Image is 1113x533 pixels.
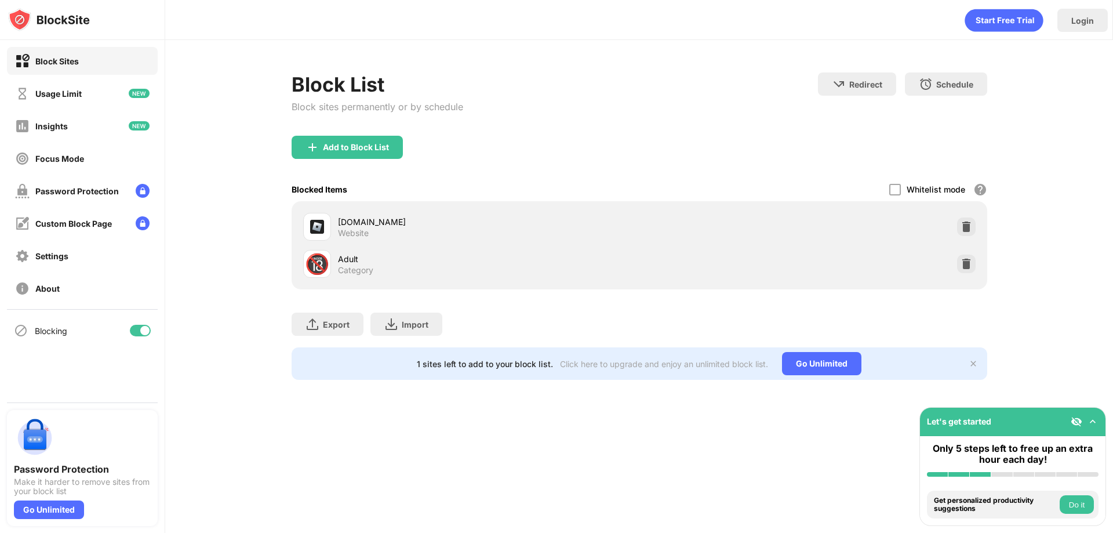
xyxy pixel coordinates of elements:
[782,352,861,375] div: Go Unlimited
[907,184,965,194] div: Whitelist mode
[14,477,151,496] div: Make it harder to remove sites from your block list
[849,79,882,89] div: Redirect
[927,443,1099,465] div: Only 5 steps left to free up an extra hour each day!
[129,89,150,98] img: new-icon.svg
[965,9,1043,32] div: animation
[417,359,553,369] div: 1 sites left to add to your block list.
[310,220,324,234] img: favicons
[35,284,60,293] div: About
[35,186,119,196] div: Password Protection
[1071,16,1094,26] div: Login
[15,54,30,68] img: block-on.svg
[35,326,67,336] div: Blocking
[305,252,329,276] div: 🔞
[292,72,463,96] div: Block List
[15,119,30,133] img: insights-off.svg
[292,101,463,113] div: Block sites permanently or by schedule
[14,463,151,475] div: Password Protection
[323,320,350,329] div: Export
[292,184,347,194] div: Blocked Items
[402,320,428,329] div: Import
[969,359,978,368] img: x-button.svg
[338,216,639,228] div: [DOMAIN_NAME]
[15,281,30,296] img: about-off.svg
[15,249,30,263] img: settings-off.svg
[129,121,150,130] img: new-icon.svg
[35,89,82,99] div: Usage Limit
[8,8,90,31] img: logo-blocksite.svg
[35,154,84,164] div: Focus Mode
[323,143,389,152] div: Add to Block List
[338,228,369,238] div: Website
[35,121,68,131] div: Insights
[35,56,79,66] div: Block Sites
[1071,416,1082,427] img: eye-not-visible.svg
[35,219,112,229] div: Custom Block Page
[936,79,973,89] div: Schedule
[1060,495,1094,514] button: Do it
[15,151,30,166] img: focus-off.svg
[136,216,150,230] img: lock-menu.svg
[136,184,150,198] img: lock-menu.svg
[338,253,639,265] div: Adult
[15,86,30,101] img: time-usage-off.svg
[560,359,768,369] div: Click here to upgrade and enjoy an unlimited block list.
[14,324,28,338] img: blocking-icon.svg
[15,216,30,231] img: customize-block-page-off.svg
[15,184,30,198] img: password-protection-off.svg
[14,501,84,519] div: Go Unlimited
[1087,416,1099,427] img: omni-setup-toggle.svg
[14,417,56,459] img: push-password-protection.svg
[927,416,991,426] div: Let's get started
[35,251,68,261] div: Settings
[338,265,373,275] div: Category
[934,496,1057,513] div: Get personalized productivity suggestions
